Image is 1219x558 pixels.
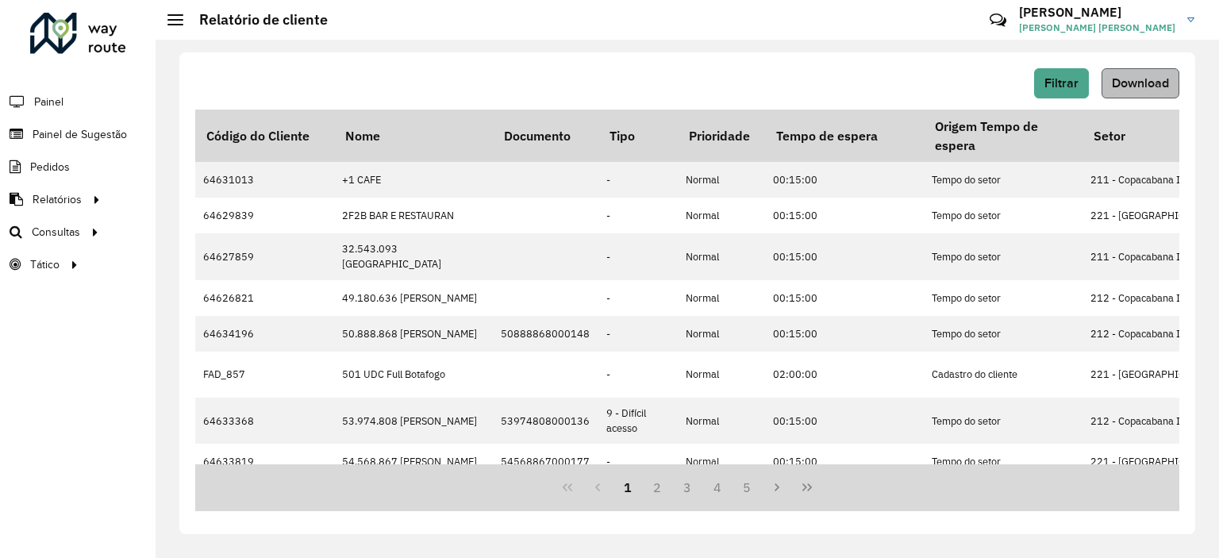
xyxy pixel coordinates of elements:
span: Filtrar [1044,76,1079,90]
th: Prioridade [678,110,765,162]
th: Nome [334,110,493,162]
td: 53.974.808 [PERSON_NAME] [334,398,493,444]
td: Normal [678,316,765,352]
span: Tático [30,256,60,273]
span: Relatórios [33,191,82,208]
th: Documento [493,110,598,162]
td: 64634196 [195,316,334,352]
td: 00:15:00 [765,162,924,198]
td: Tempo do setor [924,316,1082,352]
td: Tempo do setor [924,198,1082,233]
h2: Relatório de cliente [183,11,328,29]
button: 3 [672,472,702,502]
td: 00:15:00 [765,233,924,279]
td: 64629839 [195,198,334,233]
td: - [598,280,678,316]
td: 00:15:00 [765,444,924,479]
a: Contato Rápido [981,3,1015,37]
td: 00:15:00 [765,280,924,316]
td: 50888868000148 [493,316,598,352]
span: Consultas [32,224,80,241]
td: 64626821 [195,280,334,316]
td: Normal [678,233,765,279]
td: Normal [678,398,765,444]
button: 5 [733,472,763,502]
th: Código do Cliente [195,110,334,162]
td: 64627859 [195,233,334,279]
td: 00:15:00 [765,398,924,444]
td: - [598,233,678,279]
th: Tempo de espera [765,110,924,162]
td: 00:15:00 [765,198,924,233]
th: Origem Tempo de espera [924,110,1082,162]
td: 501 UDC Full Botafogo [334,352,493,398]
td: 2F2B BAR E RESTAURAN [334,198,493,233]
td: Normal [678,444,765,479]
td: 00:15:00 [765,316,924,352]
button: Last Page [792,472,822,502]
span: Pedidos [30,159,70,175]
button: 4 [702,472,733,502]
td: 50.888.868 [PERSON_NAME] [334,316,493,352]
span: Download [1112,76,1169,90]
td: 32.543.093 [GEOGRAPHIC_DATA] [334,233,493,279]
td: 49.180.636 [PERSON_NAME] [334,280,493,316]
td: Normal [678,352,765,398]
td: 64633368 [195,398,334,444]
td: +1 CAFE [334,162,493,198]
td: Tempo do setor [924,233,1082,279]
button: 2 [642,472,672,502]
td: 54568867000177 [493,444,598,479]
th: Tipo [598,110,678,162]
h3: [PERSON_NAME] [1019,5,1175,20]
span: Painel [34,94,63,110]
button: Download [1102,68,1179,98]
td: 9 - Difícil acesso [598,398,678,444]
td: - [598,162,678,198]
td: - [598,316,678,352]
td: 02:00:00 [765,352,924,398]
td: Tempo do setor [924,162,1082,198]
td: Cadastro do cliente [924,352,1082,398]
td: - [598,198,678,233]
span: [PERSON_NAME] [PERSON_NAME] [1019,21,1175,35]
td: 53974808000136 [493,398,598,444]
button: Filtrar [1034,68,1089,98]
td: 64631013 [195,162,334,198]
span: Painel de Sugestão [33,126,127,143]
td: 54.568.867 [PERSON_NAME] [334,444,493,479]
td: Tempo do setor [924,444,1082,479]
td: Normal [678,198,765,233]
td: - [598,444,678,479]
td: Tempo do setor [924,280,1082,316]
td: FAD_857 [195,352,334,398]
button: 1 [613,472,643,502]
td: Normal [678,280,765,316]
td: Normal [678,162,765,198]
td: 64633819 [195,444,334,479]
td: - [598,352,678,398]
button: Next Page [762,472,792,502]
td: Tempo do setor [924,398,1082,444]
